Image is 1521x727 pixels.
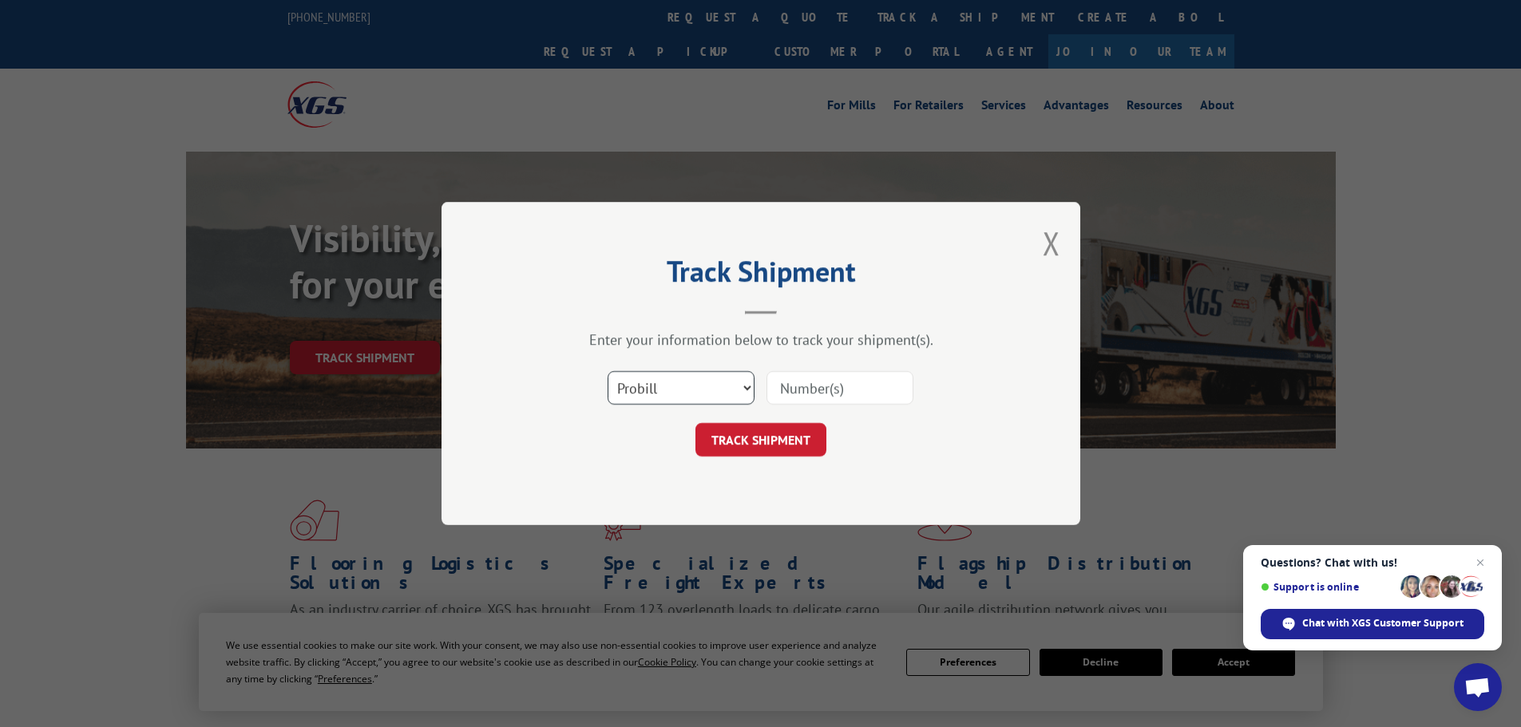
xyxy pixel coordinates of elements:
[1261,556,1484,569] span: Questions? Chat with us!
[1302,616,1464,630] span: Chat with XGS Customer Support
[1454,663,1502,711] a: Open chat
[1043,222,1060,264] button: Close modal
[695,423,826,456] button: TRACK SHIPMENT
[521,330,1000,349] div: Enter your information below to track your shipment(s).
[1261,609,1484,639] span: Chat with XGS Customer Support
[1261,581,1395,593] span: Support is online
[766,371,913,405] input: Number(s)
[521,260,1000,290] h2: Track Shipment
